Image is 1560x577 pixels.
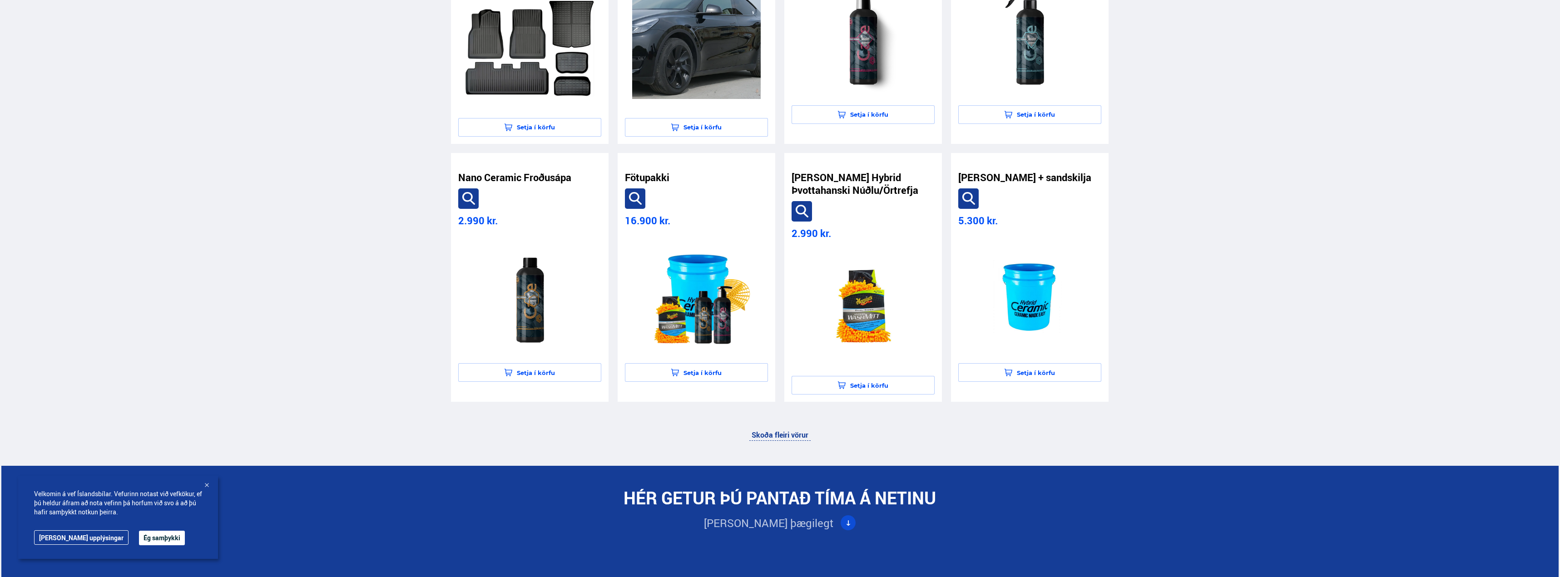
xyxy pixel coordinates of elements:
a: product-image-9 [625,232,768,359]
span: 5.300 kr. [958,214,998,227]
span: Velkomin á vef Íslandsbílar. Vefurinn notast við vefkökur, ef þú heldur áfram að nota vefinn þá h... [34,489,202,517]
h2: HÉR GETUR ÞÚ PANTAÐ TÍMA Á NETINU [624,488,936,508]
button: Setja í körfu [958,363,1101,382]
div: [PERSON_NAME] þægilegt [704,515,833,531]
img: product-image-10 [799,250,927,365]
img: product-image-9 [632,237,761,352]
button: Setja í körfu [625,118,768,137]
button: Setja í körfu [792,376,935,395]
a: [PERSON_NAME] Hybrid Þvottahanski Núðlu/Örtrefja [792,171,935,197]
a: product-image-11 [958,232,1101,359]
button: Setja í körfu [458,118,601,137]
button: Ég samþykki [139,531,185,545]
a: [PERSON_NAME] + sandskilja [958,171,1091,184]
button: Setja í körfu [958,105,1101,124]
a: [PERSON_NAME] upplýsingar [34,530,129,545]
button: Setja í körfu [625,363,768,382]
a: Skoða fleiri vörur [749,429,811,441]
img: product-image-11 [966,237,1094,352]
span: 16.900 kr. [625,214,670,227]
span: 2.990 kr. [458,214,498,227]
a: Nano Ceramic Froðusápa [458,171,571,184]
a: product-image-8 [458,232,601,359]
a: Fötupakki [625,171,669,184]
a: product-image-10 [792,245,935,372]
span: 2.990 kr. [792,227,831,240]
button: Setja í körfu [792,105,935,124]
img: product-image-8 [466,237,594,352]
button: Opna LiveChat spjallviðmót [7,4,35,31]
button: Setja í körfu [458,363,601,382]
